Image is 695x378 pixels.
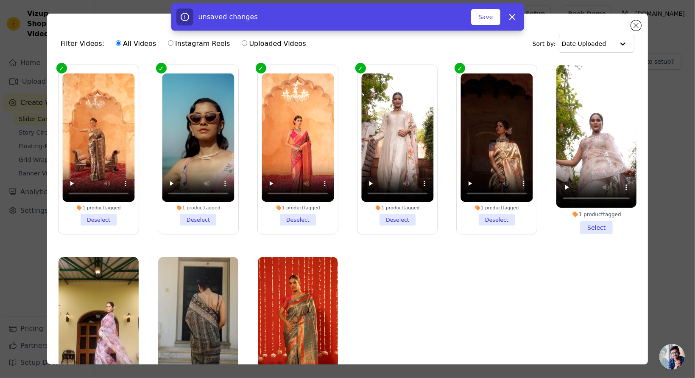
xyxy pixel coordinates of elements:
span: unsaved changes [198,13,258,21]
div: Open chat [659,344,685,370]
div: 1 product tagged [162,205,234,211]
div: 1 product tagged [556,211,636,218]
label: All Videos [115,38,156,49]
div: 1 product tagged [461,205,533,211]
label: Instagram Reels [167,38,230,49]
div: 1 product tagged [361,205,433,211]
div: 1 product tagged [262,205,334,211]
div: 1 product tagged [62,205,134,211]
div: Sort by: [533,35,635,53]
div: Filter Videos: [61,34,311,54]
button: Save [471,9,500,25]
label: Uploaded Videos [241,38,306,49]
